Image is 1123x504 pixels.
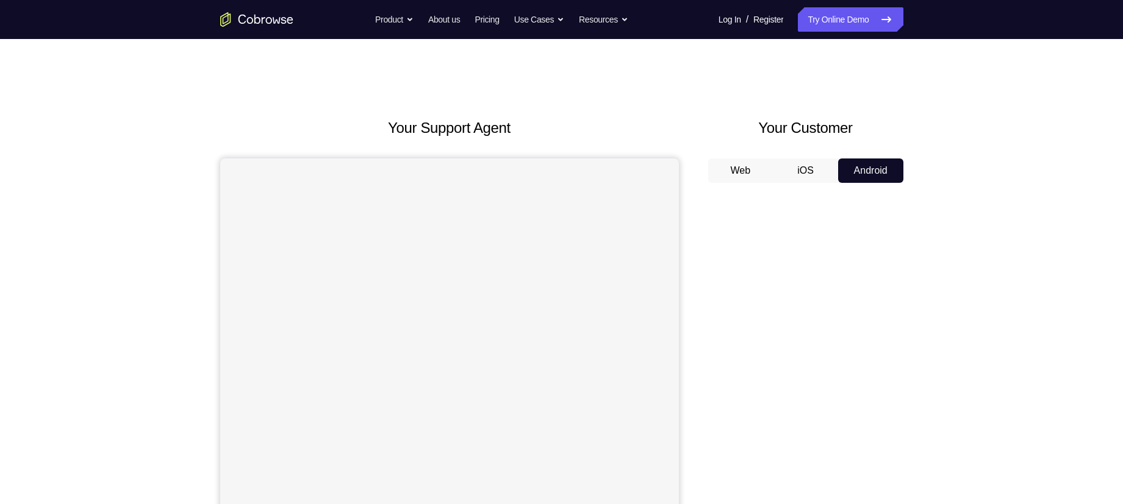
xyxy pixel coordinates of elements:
span: / [746,12,748,27]
button: Android [838,158,903,183]
a: Log In [719,7,741,32]
h2: Your Customer [708,117,903,139]
button: Use Cases [514,7,564,32]
button: iOS [773,158,838,183]
h2: Your Support Agent [220,117,679,139]
a: Pricing [475,7,499,32]
a: About us [428,7,460,32]
a: Try Online Demo [798,7,903,32]
a: Go to the home page [220,12,293,27]
button: Web [708,158,773,183]
a: Register [753,7,783,32]
button: Resources [579,7,628,32]
button: Product [375,7,414,32]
